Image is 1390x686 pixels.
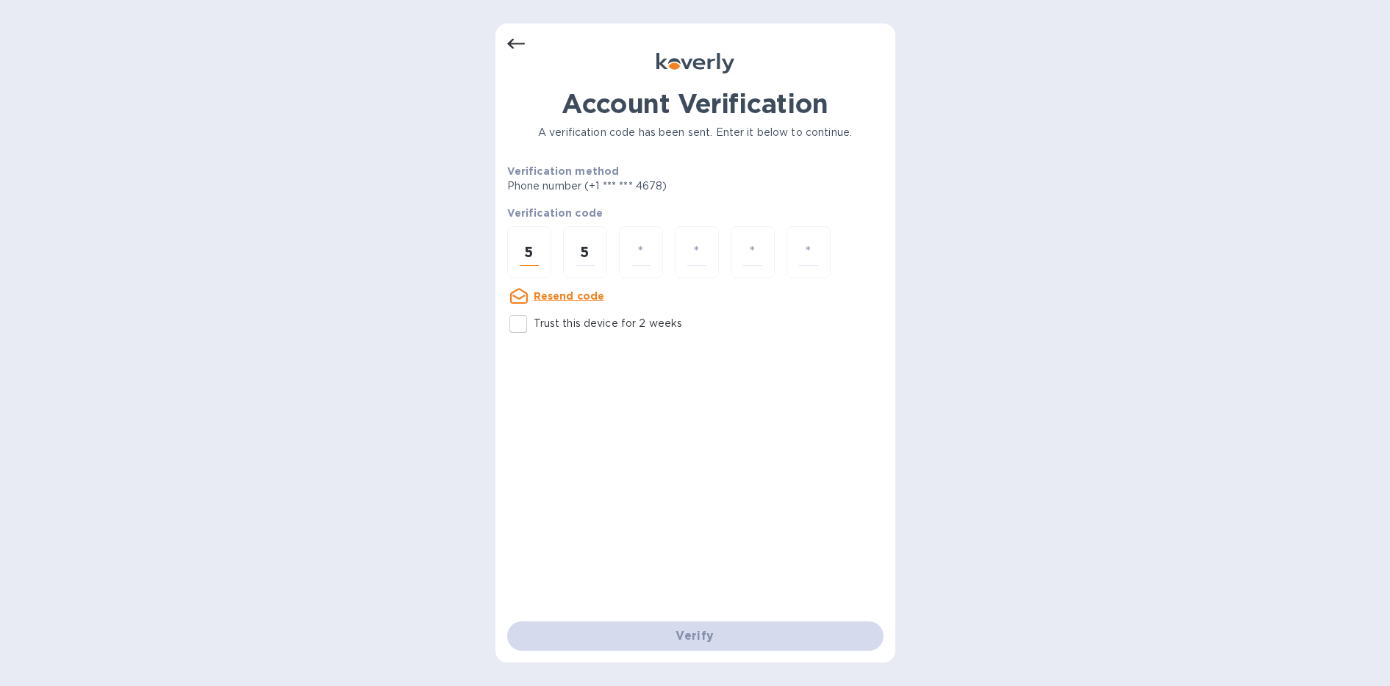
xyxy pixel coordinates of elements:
b: Verification method [507,165,620,177]
p: Verification code [507,206,884,220]
h1: Account Verification [507,88,884,119]
p: Trust this device for 2 weeks [534,316,683,331]
p: Phone number (+1 *** *** 4678) [507,178,780,194]
u: Resend code [534,290,605,302]
p: A verification code has been sent. Enter it below to continue. [507,125,884,140]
